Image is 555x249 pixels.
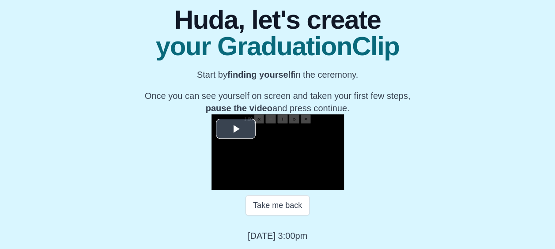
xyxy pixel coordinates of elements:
button: Play Video [216,119,256,139]
span: your GraduationClip [145,33,410,60]
span: Huda, let's create [145,7,410,33]
p: Once you can see yourself on screen and taken your first few steps, and press continue. [145,90,410,114]
p: [DATE] 3:00pm [248,230,307,242]
b: pause the video [206,103,272,113]
p: Start by in the ceremony. [145,68,410,81]
b: finding yourself [227,70,294,79]
div: Video Player [211,114,344,190]
button: Take me back [245,195,310,215]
